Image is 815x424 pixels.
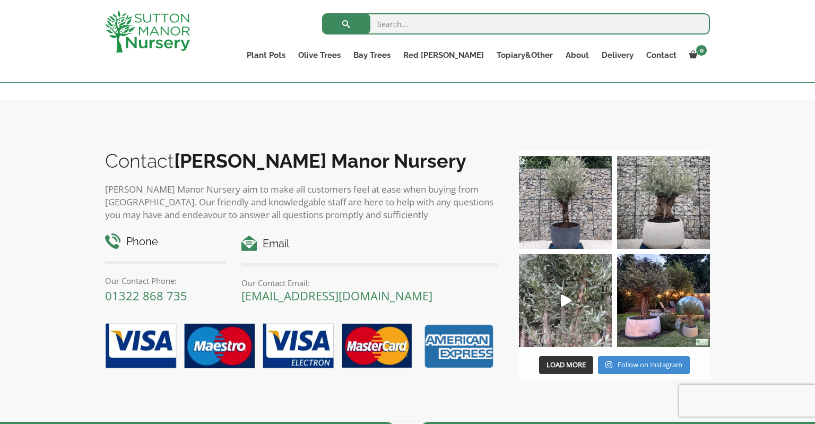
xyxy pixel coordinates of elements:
a: Red [PERSON_NAME] [397,48,490,63]
a: [EMAIL_ADDRESS][DOMAIN_NAME] [241,288,432,304]
img: New arrivals Monday morning of beautiful olive trees 🤩🤩 The weather is beautiful this summer, gre... [519,254,612,347]
a: About [559,48,595,63]
a: Olive Trees [292,48,347,63]
svg: Play [561,295,571,307]
a: Plant Pots [240,48,292,63]
span: Load More [547,360,586,369]
span: 0 [696,45,707,56]
b: [PERSON_NAME] Manor Nursery [174,150,466,172]
p: Our Contact Email: [241,276,498,289]
svg: Instagram [605,361,612,369]
button: Load More [539,356,593,374]
img: payment-options.png [97,317,498,376]
img: “The poetry of nature is never dead” 🪴🫒 A stunning beautiful customer photo has been sent into us... [617,254,710,347]
a: Bay Trees [347,48,397,63]
a: Topiary&Other [490,48,559,63]
h4: Email [241,236,498,252]
p: [PERSON_NAME] Manor Nursery aim to make all customers feel at ease when buying from [GEOGRAPHIC_D... [105,183,498,221]
a: Instagram Follow on Instagram [598,356,690,374]
img: Check out this beauty we potted at our nursery today ❤️‍🔥 A huge, ancient gnarled Olive tree plan... [617,156,710,249]
p: Our Contact Phone: [105,274,226,287]
a: 0 [683,48,710,63]
a: 01322 868 735 [105,288,187,304]
h2: Contact [105,150,498,172]
a: Play [519,254,612,347]
img: logo [105,11,190,53]
img: A beautiful multi-stem Spanish Olive tree potted in our luxurious fibre clay pots 😍😍 [519,156,612,249]
a: Delivery [595,48,640,63]
input: Search... [322,13,710,34]
span: Follow on Instagram [618,360,682,369]
iframe: reCAPTCHA [679,385,815,417]
a: Contact [640,48,683,63]
h4: Phone [105,233,226,250]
